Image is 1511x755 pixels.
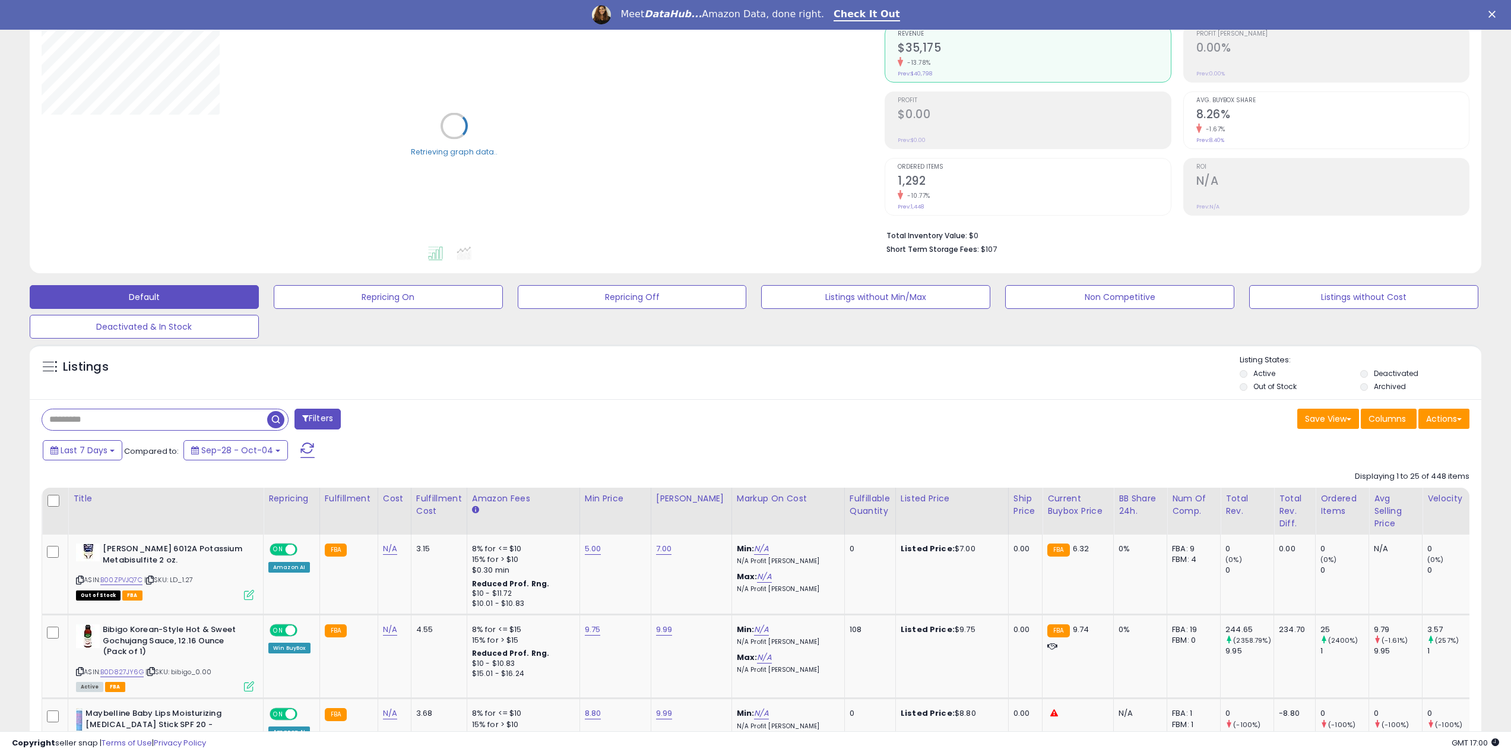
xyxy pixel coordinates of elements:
img: Profile image for Georgie [592,5,611,24]
span: Sep-28 - Oct-04 [201,444,273,456]
b: Listed Price: [901,624,955,635]
b: Min: [737,707,755,719]
span: 6.32 [1073,543,1089,554]
div: N/A [1119,708,1158,719]
small: Prev: 0.00% [1196,70,1225,77]
div: Velocity [1427,492,1471,505]
b: Listed Price: [901,543,955,554]
div: 4.55 [416,624,458,635]
label: Active [1253,368,1275,378]
button: Repricing On [274,285,503,309]
h2: $35,175 [898,41,1170,57]
div: Ship Price [1013,492,1037,517]
div: Cost [383,492,406,505]
span: ON [271,626,286,636]
span: OFF [296,626,315,636]
div: 0% [1119,624,1158,635]
div: $9.75 [901,624,999,635]
div: FBA: 9 [1172,544,1211,554]
div: seller snap | | [12,738,206,749]
div: Markup on Cost [737,492,840,505]
span: Profit [898,97,1170,104]
div: 1 [1427,646,1475,656]
span: 2025-10-12 17:00 GMT [1452,737,1499,748]
span: ROI [1196,164,1469,170]
span: Compared to: [124,446,179,457]
a: 9.99 [656,707,673,719]
span: ON [271,545,286,555]
div: 0.00 [1013,544,1033,554]
a: B0D827JY6G [100,667,144,677]
small: FBA [325,624,347,637]
a: N/A [754,624,768,636]
img: 31HMZdgQgLL._SL40_.jpg [76,708,83,732]
div: Current Buybox Price [1047,492,1108,517]
div: Listed Price [901,492,1003,505]
div: $0.30 min [472,565,571,576]
a: N/A [757,652,771,664]
div: FBM: 1 [1172,719,1211,730]
span: OFF [296,545,315,555]
img: 41ok6eYsCVL._SL40_.jpg [76,544,100,561]
span: | SKU: LD_1.27 [144,575,193,585]
small: Prev: $40,798 [898,70,932,77]
div: Fulfillment [325,492,373,505]
div: BB Share 24h. [1119,492,1162,517]
div: [PERSON_NAME] [656,492,727,505]
span: FBA [105,682,125,692]
button: Sep-28 - Oct-04 [183,440,288,460]
button: Actions [1418,409,1469,429]
div: 0 [1320,565,1369,576]
div: 108 [850,624,886,635]
a: N/A [757,571,771,583]
div: 15% for > $15 [472,635,571,646]
small: Prev: 8.40% [1196,137,1224,144]
div: Amazon Fees [472,492,575,505]
div: Total Rev. Diff. [1279,492,1310,530]
div: 0 [1427,708,1475,719]
a: N/A [383,707,397,719]
b: Min: [737,624,755,635]
span: Ordered Items [898,164,1170,170]
small: FBA [325,544,347,557]
div: 244.65 [1225,624,1274,635]
h5: Listings [63,359,109,375]
a: 9.99 [656,624,673,636]
span: All listings that are currently out of stock and unavailable for purchase on Amazon [76,590,121,601]
span: Last 7 Days [61,444,107,456]
div: 8% for <= $15 [472,624,571,635]
div: Amazon AI [268,562,310,573]
a: N/A [754,707,768,719]
small: Prev: $0.00 [898,137,926,144]
li: $0 [886,228,1461,242]
b: Bibigo Korean-Style Hot & Sweet Gochujang Sauce, 12.16 Ounce (Pack of 1) [103,624,247,661]
button: Last 7 Days [43,440,122,460]
div: 8% for <= $10 [472,708,571,719]
div: Min Price [585,492,646,505]
div: 0 [1225,708,1274,719]
div: ASIN: [76,544,254,599]
div: FBM: 4 [1172,554,1211,565]
div: 0 [850,708,886,719]
h2: 8.26% [1196,108,1469,124]
p: N/A Profit [PERSON_NAME] [737,585,835,593]
span: OFF [296,709,315,719]
div: Displaying 1 to 25 of 448 items [1355,471,1469,482]
a: Check It Out [834,8,900,21]
small: Prev: N/A [1196,203,1219,210]
div: Retrieving graph data.. [411,146,498,157]
div: FBA: 1 [1172,708,1211,719]
h2: 0.00% [1196,41,1469,57]
button: Listings without Min/Max [761,285,990,309]
small: (2400%) [1328,636,1358,645]
div: 0 [1374,708,1422,719]
div: 0 [1427,544,1475,554]
b: Short Term Storage Fees: [886,244,979,254]
div: Repricing [268,492,315,505]
span: All listings currently available for purchase on Amazon [76,682,103,692]
div: 0 [1427,565,1475,576]
button: Default [30,285,259,309]
small: FBA [1047,624,1069,637]
a: 7.00 [656,543,672,555]
div: FBM: 0 [1172,635,1211,646]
